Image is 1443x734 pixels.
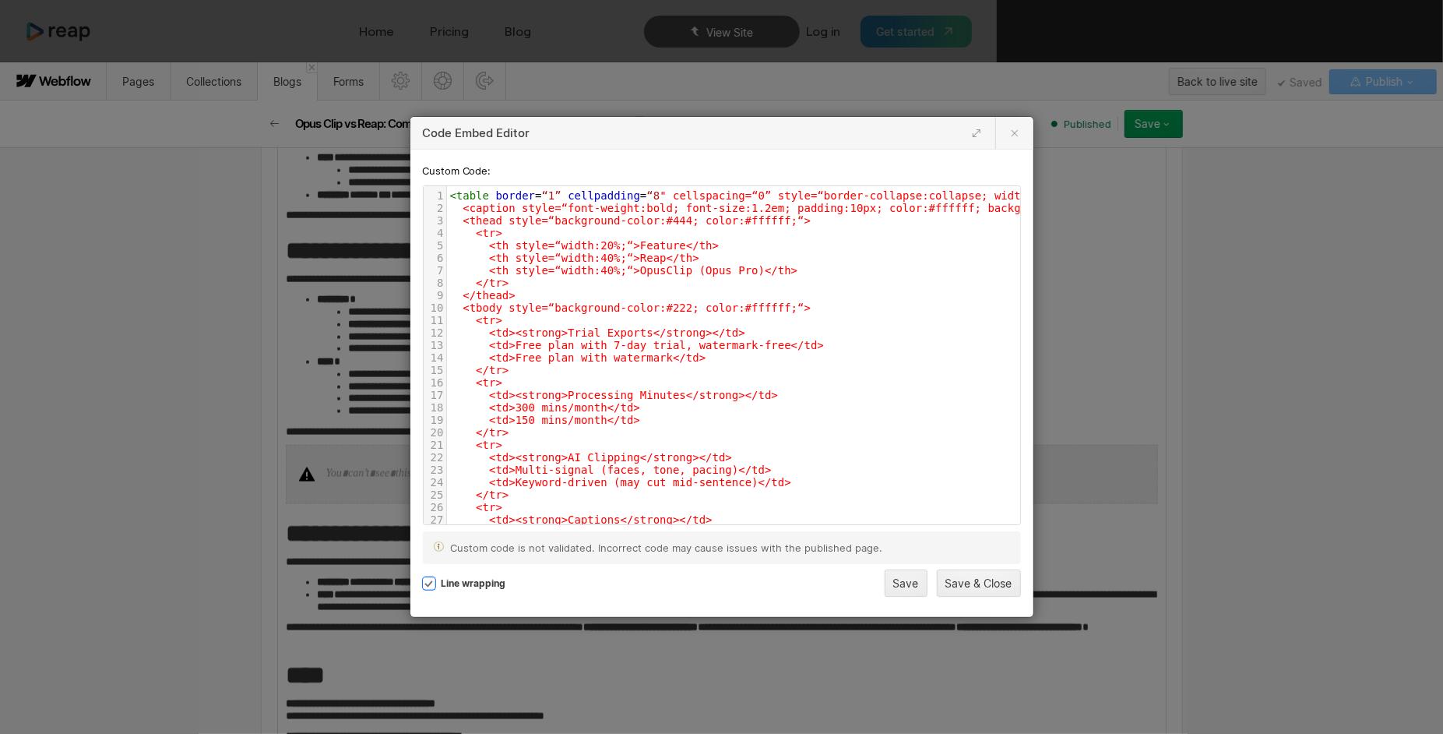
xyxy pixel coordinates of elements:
[424,289,446,302] div: 9
[424,414,446,426] div: 19
[489,451,732,464] span: <td><strong>AI Clipping</strong></td>
[476,501,502,513] span: <tr>
[568,189,640,202] span: cellpadding
[424,264,446,277] div: 7
[424,189,446,202] div: 1
[476,364,509,376] span: </tr>
[424,302,446,314] div: 10
[424,227,446,239] div: 4
[489,476,791,489] span: <td>Keyword-driven (may cut mid-sentence)</td>
[424,501,446,513] div: 26
[489,389,778,401] span: <td><strong>Processing Minutes</strong></td>
[451,541,1012,555] div: Custom code is not validated. Incorrect code may cause issues with the published page.
[424,489,446,501] div: 25
[424,202,446,214] div: 2
[450,189,1205,202] span: = =
[476,376,502,389] span: <tr>
[542,189,561,202] span: “1”
[424,239,446,252] div: 5
[489,464,771,476] span: <td>Multi-signal (faces, tone, pacing)</td>
[489,351,706,364] span: <td>Free plan with watermark</td>
[424,314,446,326] div: 11
[424,401,446,414] div: 18
[489,239,719,252] span: <th style=“width:20%;“>Feature</th>
[646,189,660,202] span: “8
[424,439,446,451] div: 21
[489,264,797,277] span: <th style=“width:40%;“>OpusClip (Opus Pro)</th>
[476,227,502,239] span: <tr>
[476,314,502,326] span: <tr>
[424,252,446,264] div: 6
[424,464,446,476] div: 23
[937,570,1021,597] button: Save & Close
[424,351,446,364] div: 14
[463,214,811,227] span: <thead style=“background-color:#444; color:#ffffff;“>
[423,164,491,178] span: Custom Code:
[456,189,489,202] span: table
[424,389,446,401] div: 17
[424,214,446,227] div: 3
[476,426,509,439] span: </tr>
[489,339,824,351] span: <td>Free plan with 7-day trial, watermark-free</td>
[424,339,446,351] div: 13
[660,189,1205,202] span: " cellspacing=“0” style=“border-collapse:collapse; width:100%; text-align:center;“>
[450,189,456,202] span: <
[476,489,509,501] span: </tr>
[463,289,515,302] span: </thead>
[476,277,509,289] span: </tr>
[424,364,446,376] div: 15
[424,376,446,389] div: 16
[424,426,446,439] div: 20
[496,189,536,202] span: border
[424,513,446,526] div: 27
[489,252,699,264] span: <th style=“width:40%;“>Reap</th>
[463,302,811,314] span: <tbody style=“background-color:#222; color:#ffffff;“>
[476,439,502,451] span: <tr>
[489,326,745,339] span: <td><strong>Trial Exports</strong></td>
[489,414,640,426] span: <td>150 mins/month</td>
[424,476,446,489] div: 24
[489,401,640,414] span: <td>300 mins/month</td>
[885,570,927,597] button: Save
[424,277,446,289] div: 8
[424,451,446,464] div: 22
[410,127,958,139] div: Code Embed Editor
[424,326,446,339] div: 12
